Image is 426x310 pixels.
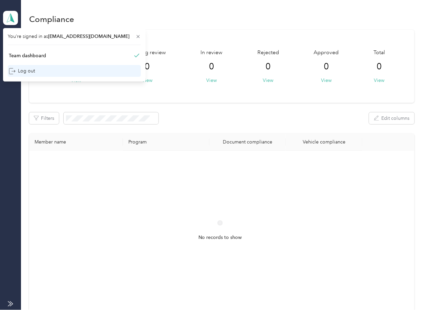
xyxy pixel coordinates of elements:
div: Document compliance [215,139,280,145]
span: Rejected [257,49,279,57]
span: Total [374,49,385,57]
button: Edit columns [369,112,414,124]
th: Program [123,134,210,151]
h1: Compliance [29,16,74,23]
th: Member name [29,134,123,151]
div: Log out [9,67,35,74]
button: Filters [29,112,59,124]
button: View [263,77,274,84]
span: Approved [314,49,339,57]
span: You’re signed in as [8,33,141,40]
button: View [374,77,385,84]
div: Vehicle compliance [291,139,357,145]
span: 0 [377,61,382,72]
button: View [207,77,217,84]
div: Team dashboard [9,52,46,59]
span: In review [201,49,223,57]
span: [EMAIL_ADDRESS][DOMAIN_NAME] [48,34,129,39]
button: View [321,77,332,84]
button: View [142,77,152,84]
iframe: Everlance-gr Chat Button Frame [388,272,426,310]
span: 0 [145,61,150,72]
span: Pending review [128,49,166,57]
span: 0 [209,61,214,72]
span: No records to show [198,234,242,241]
span: 0 [324,61,329,72]
span: 0 [266,61,271,72]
